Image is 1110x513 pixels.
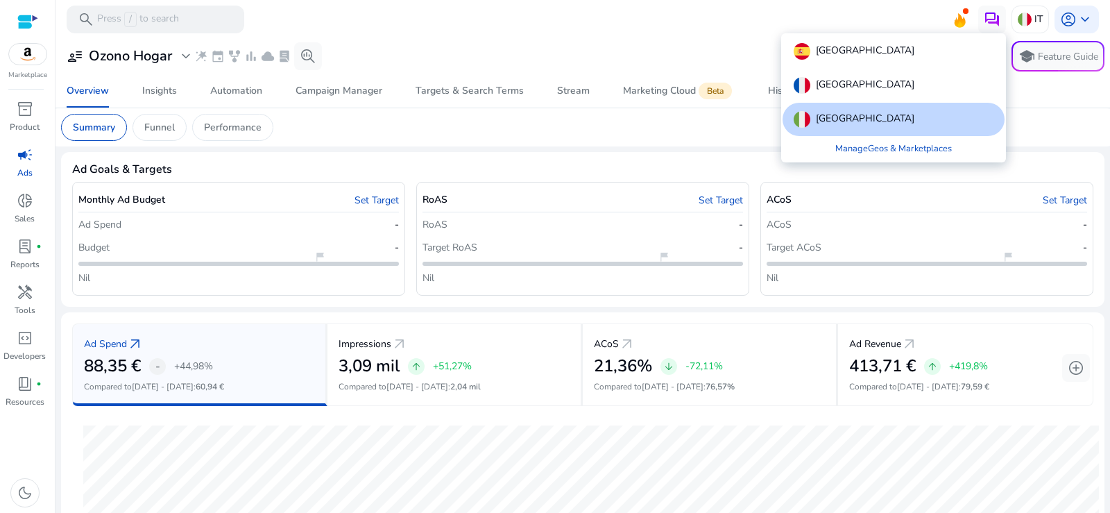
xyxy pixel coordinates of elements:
[816,43,914,60] p: [GEOGRAPHIC_DATA]
[794,111,810,128] img: it.svg
[824,136,963,161] a: ManageGeos & Marketplaces
[794,77,810,94] img: fr.svg
[816,77,914,94] p: [GEOGRAPHIC_DATA]
[794,43,810,60] img: es.svg
[816,111,914,128] p: [GEOGRAPHIC_DATA]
